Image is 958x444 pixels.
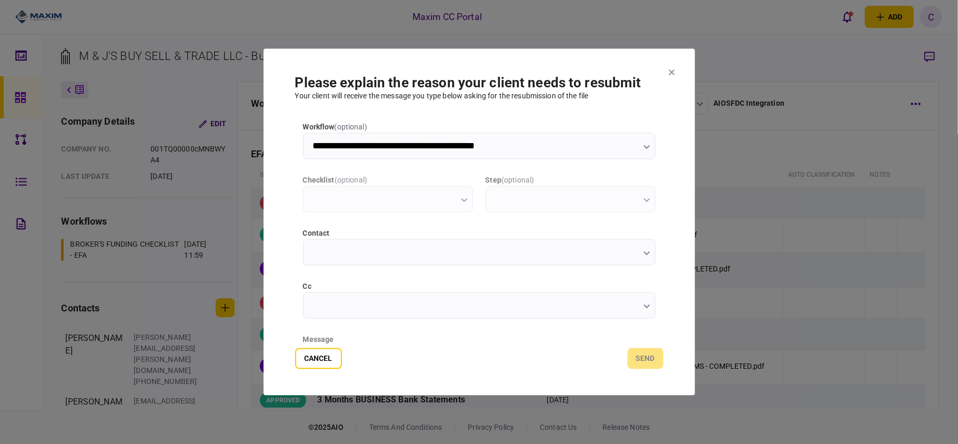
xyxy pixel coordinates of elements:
h1: Please explain the reason your client needs to resubmit [295,75,663,91]
label: workflow [303,122,656,133]
input: workflow [303,133,656,159]
label: contact [303,228,656,239]
label: cc [303,281,656,292]
label: checklist [303,175,473,186]
input: checklist [303,186,473,213]
div: Your client will receive the message you type below asking for the resubmission of the file [295,91,663,102]
span: ( optional ) [335,176,367,185]
span: ( optional ) [501,176,534,185]
input: step [486,186,656,213]
span: ( optional ) [335,123,367,132]
label: step [486,175,656,186]
button: Cancel [295,348,342,369]
input: cc [303,292,656,319]
input: contact [303,239,656,266]
div: message [303,335,656,346]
